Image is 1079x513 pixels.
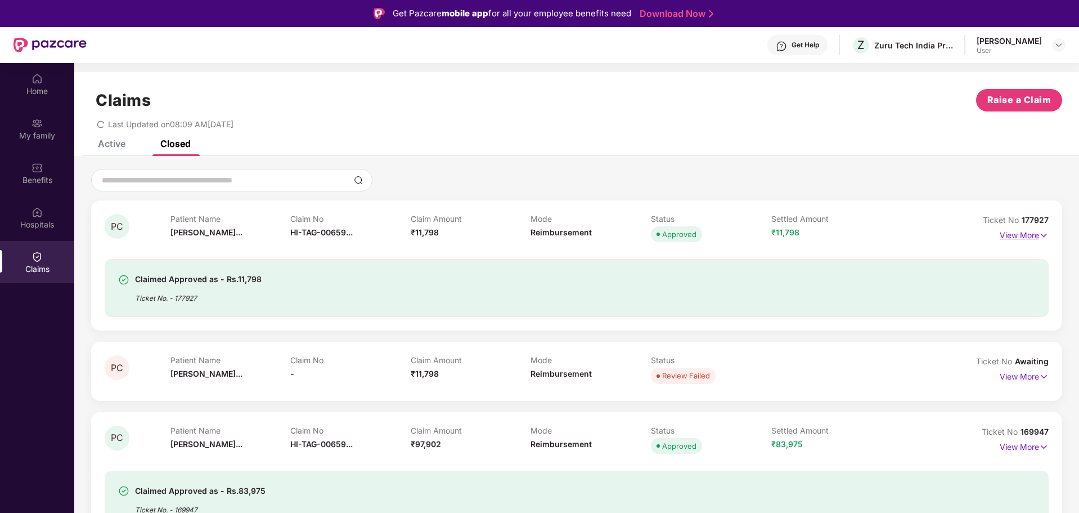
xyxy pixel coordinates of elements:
img: svg+xml;base64,PHN2ZyBpZD0iRHJvcGRvd24tMzJ4MzIiIHhtbG5zPSJodHRwOi8vd3d3LnczLm9yZy8yMDAwL3N2ZyIgd2... [1054,41,1063,50]
span: Reimbursement [530,439,592,449]
span: redo [97,119,105,129]
span: ₹97,902 [411,439,441,449]
p: Status [651,426,771,435]
span: ₹11,798 [411,369,439,378]
span: 177927 [1022,215,1049,225]
span: HI-TAG-00659... [290,227,353,237]
strong: mobile app [442,8,488,19]
a: Download Now [640,8,710,20]
img: New Pazcare Logo [14,38,87,52]
span: ₹11,798 [771,227,799,237]
span: Raise a Claim [987,93,1051,107]
div: [PERSON_NAME] [977,35,1042,46]
span: 169947 [1020,427,1049,436]
img: svg+xml;base64,PHN2ZyBpZD0iU3VjY2Vzcy0zMngzMiIgeG1sbnM9Imh0dHA6Ly93d3cudzMub3JnLzIwMDAvc3ZnIiB3aW... [118,274,129,286]
span: [PERSON_NAME]... [170,369,242,378]
h1: Claims [96,91,151,110]
div: Get Help [792,41,819,50]
span: ₹83,975 [771,439,803,449]
div: Approved [662,440,696,452]
p: Patient Name [170,426,291,435]
img: svg+xml;base64,PHN2ZyBpZD0iSG9zcGl0YWxzIiB4bWxucz0iaHR0cDovL3d3dy53My5vcmcvMjAwMC9zdmciIHdpZHRoPS... [32,207,43,218]
div: Claimed Approved as - Rs.11,798 [135,273,262,286]
div: Approved [662,229,696,240]
div: Active [98,138,125,149]
img: svg+xml;base64,PHN2ZyBpZD0iU3VjY2Vzcy0zMngzMiIgeG1sbnM9Imh0dHA6Ly93d3cudzMub3JnLzIwMDAvc3ZnIiB3aW... [118,485,129,497]
p: Mode [530,214,651,224]
span: Last Updated on 08:09 AM[DATE] [108,119,233,129]
img: svg+xml;base64,PHN2ZyBpZD0iQmVuZWZpdHMiIHhtbG5zPSJodHRwOi8vd3d3LnczLm9yZy8yMDAwL3N2ZyIgd2lkdGg9Ij... [32,162,43,173]
div: Review Failed [662,370,710,381]
p: View More [1000,226,1049,242]
p: Patient Name [170,214,291,224]
p: View More [1000,368,1049,383]
span: PC [111,222,123,231]
span: Reimbursement [530,369,592,378]
div: Closed [160,138,191,149]
span: - [290,369,294,378]
p: Claim Amount [411,355,531,365]
p: Settled Amount [771,214,892,224]
p: Claim No [290,426,411,435]
img: svg+xml;base64,PHN2ZyBpZD0iQ2xhaW0iIHhtbG5zPSJodHRwOi8vd3d3LnczLm9yZy8yMDAwL3N2ZyIgd2lkdGg9IjIwIi... [32,251,43,262]
span: Z [857,38,865,52]
div: Get Pazcare for all your employee benefits need [393,7,631,20]
p: View More [1000,438,1049,453]
span: ₹11,798 [411,227,439,237]
button: Raise a Claim [976,89,1062,111]
span: PC [111,433,123,443]
p: Claim Amount [411,214,531,224]
span: HI-TAG-00659... [290,439,353,449]
img: svg+xml;base64,PHN2ZyB4bWxucz0iaHR0cDovL3d3dy53My5vcmcvMjAwMC9zdmciIHdpZHRoPSIxNyIgaGVpZ2h0PSIxNy... [1039,371,1049,383]
img: svg+xml;base64,PHN2ZyBpZD0iU2VhcmNoLTMyeDMyIiB4bWxucz0iaHR0cDovL3d3dy53My5vcmcvMjAwMC9zdmciIHdpZH... [354,176,363,185]
p: Mode [530,426,651,435]
p: Patient Name [170,355,291,365]
span: Ticket No [976,356,1015,366]
img: svg+xml;base64,PHN2ZyB3aWR0aD0iMjAiIGhlaWdodD0iMjAiIHZpZXdCb3g9IjAgMCAyMCAyMCIgZmlsbD0ibm9uZSIgeG... [32,118,43,129]
p: Mode [530,355,651,365]
img: Logo [374,8,385,19]
span: [PERSON_NAME]... [170,439,242,449]
span: [PERSON_NAME]... [170,227,242,237]
img: svg+xml;base64,PHN2ZyBpZD0iSGVscC0zMngzMiIgeG1sbnM9Imh0dHA6Ly93d3cudzMub3JnLzIwMDAvc3ZnIiB3aWR0aD... [776,41,787,52]
span: Ticket No [982,427,1020,436]
span: Ticket No [983,215,1022,225]
p: Claim No [290,214,411,224]
img: svg+xml;base64,PHN2ZyB4bWxucz0iaHR0cDovL3d3dy53My5vcmcvMjAwMC9zdmciIHdpZHRoPSIxNyIgaGVpZ2h0PSIxNy... [1039,441,1049,453]
img: svg+xml;base64,PHN2ZyB4bWxucz0iaHR0cDovL3d3dy53My5vcmcvMjAwMC9zdmciIHdpZHRoPSIxNyIgaGVpZ2h0PSIxNy... [1039,229,1049,242]
div: Ticket No. - 177927 [135,286,262,304]
p: Settled Amount [771,426,892,435]
span: Reimbursement [530,227,592,237]
span: Awaiting [1015,356,1049,366]
img: Stroke [709,8,713,20]
p: Status [651,214,771,224]
span: PC [111,363,123,373]
div: User [977,46,1042,55]
p: Claim Amount [411,426,531,435]
div: Zuru Tech India Private Limited [874,40,953,51]
div: Claimed Approved as - Rs.83,975 [135,484,266,498]
p: Status [651,355,771,365]
p: Claim No [290,355,411,365]
img: svg+xml;base64,PHN2ZyBpZD0iSG9tZSIgeG1sbnM9Imh0dHA6Ly93d3cudzMub3JnLzIwMDAvc3ZnIiB3aWR0aD0iMjAiIG... [32,73,43,84]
